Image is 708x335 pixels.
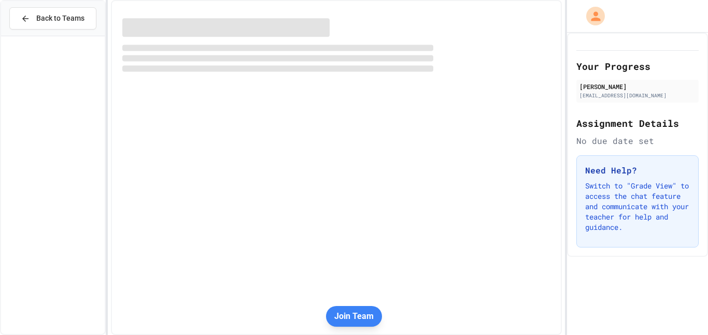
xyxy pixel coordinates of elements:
p: Switch to "Grade View" to access the chat feature and communicate with your teacher for help and ... [585,181,690,232]
span: Back to Teams [36,13,84,24]
iframe: chat widget [622,249,698,293]
h3: Need Help? [585,164,690,177]
div: [PERSON_NAME] [579,82,696,91]
div: My Account [575,4,607,28]
h2: Your Progress [576,59,699,74]
div: [EMAIL_ADDRESS][DOMAIN_NAME] [579,92,696,99]
h2: Assignment Details [576,116,699,130]
button: Join Team [326,306,382,327]
iframe: chat widget [664,294,698,325]
div: No due date set [576,135,699,147]
button: Back to Teams [9,7,96,30]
